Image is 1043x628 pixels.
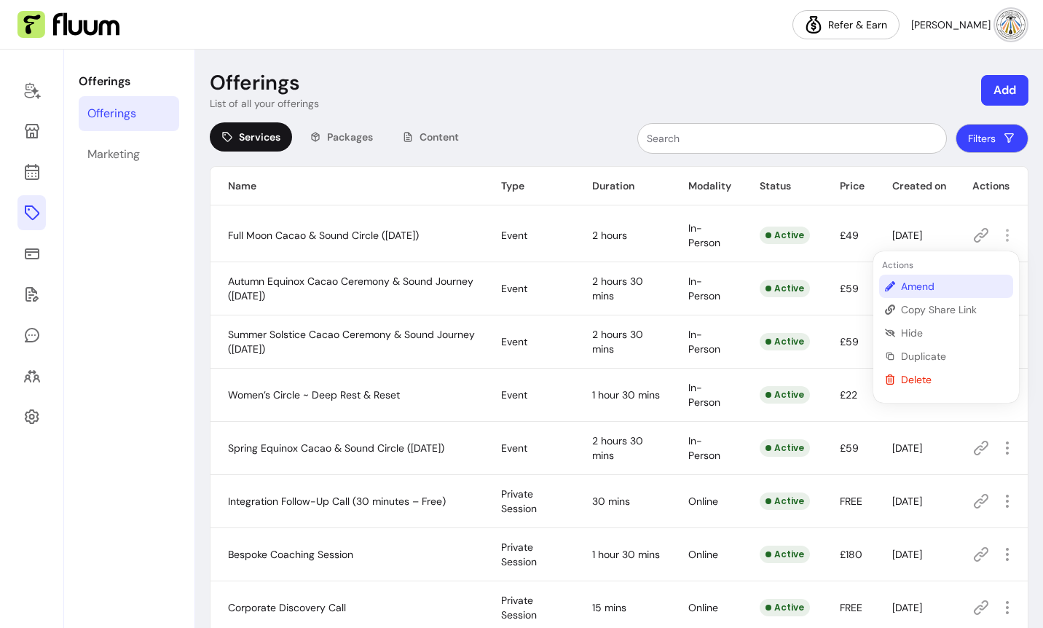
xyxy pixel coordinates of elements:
[79,96,179,131] a: Offerings
[840,548,862,561] span: £180
[592,388,660,401] span: 1 hour 30 mins
[892,548,922,561] span: [DATE]
[239,130,280,144] span: Services
[688,601,718,614] span: Online
[420,130,459,144] span: Content
[228,388,400,401] span: Women’s Circle ~ Deep Rest & Reset
[840,335,859,348] span: £59
[17,73,46,108] a: Home
[17,318,46,353] a: My Messages
[688,548,718,561] span: Online
[671,167,742,205] th: Modality
[760,599,810,616] div: Active
[955,167,1028,205] th: Actions
[17,236,46,271] a: Sales
[501,487,537,515] span: Private Session
[575,167,671,205] th: Duration
[501,335,527,348] span: Event
[760,439,810,457] div: Active
[901,349,1007,364] span: Duplicate
[79,73,179,90] p: Offerings
[840,388,857,401] span: £22
[228,441,444,455] span: Spring Equinox Cacao & Sound Circle ([DATE])
[17,399,46,434] a: Settings
[760,333,810,350] div: Active
[501,229,527,242] span: Event
[17,358,46,393] a: Clients
[210,96,319,111] p: List of all your offerings
[879,259,913,271] span: Actions
[228,601,346,614] span: Corporate Discovery Call
[17,277,46,312] a: Forms
[688,434,720,462] span: In-Person
[742,167,822,205] th: Status
[592,548,660,561] span: 1 hour 30 mins
[981,75,1028,106] button: Add
[210,70,300,96] p: Offerings
[901,302,1007,317] span: Copy Share Link
[17,114,46,149] a: Storefront
[688,381,720,409] span: In-Person
[822,167,875,205] th: Price
[760,546,810,563] div: Active
[228,328,475,356] span: Summer Solstice Cacao Ceremony & Sound Journey ([DATE])
[501,388,527,401] span: Event
[647,131,937,146] input: Search
[17,11,119,39] img: Fluum Logo
[875,167,955,205] th: Created on
[592,601,626,614] span: 15 mins
[87,105,136,122] div: Offerings
[87,146,140,163] div: Marketing
[501,594,537,621] span: Private Session
[956,124,1028,153] button: Filters
[892,441,922,455] span: [DATE]
[901,279,1007,294] span: Amend
[688,495,718,508] span: Online
[17,195,46,230] a: Offerings
[840,495,862,508] span: FREE
[892,601,922,614] span: [DATE]
[892,495,922,508] span: [DATE]
[840,282,859,295] span: £59
[996,10,1026,39] img: avatar
[210,167,484,205] th: Name
[501,441,527,455] span: Event
[688,328,720,356] span: In-Person
[892,229,922,242] span: [DATE]
[760,227,810,244] div: Active
[17,154,46,189] a: Calendar
[592,434,643,462] span: 2 hours 30 mins
[911,17,991,32] span: [PERSON_NAME]
[228,548,353,561] span: Bespoke Coaching Session
[760,280,810,297] div: Active
[840,441,859,455] span: £59
[688,221,720,249] span: In-Person
[592,328,643,356] span: 2 hours 30 mins
[592,275,643,302] span: 2 hours 30 mins
[760,386,810,404] div: Active
[327,130,373,144] span: Packages
[840,601,862,614] span: FREE
[501,282,527,295] span: Event
[901,372,1007,387] span: Delete
[592,495,630,508] span: 30 mins
[760,492,810,510] div: Active
[228,229,419,242] span: Full Moon Cacao & Sound Circle ([DATE])
[688,275,720,302] span: In-Person
[228,495,446,508] span: Integration Follow-Up Call (30 minutes – Free)
[592,229,627,242] span: 2 hours
[840,229,859,242] span: £49
[901,326,1007,340] span: Hide
[792,10,900,39] a: Refer & Earn
[484,167,575,205] th: Type
[228,275,473,302] span: Autumn Equinox Cacao Ceremony & Sound Journey ([DATE])
[79,137,179,172] a: Marketing
[501,541,537,568] span: Private Session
